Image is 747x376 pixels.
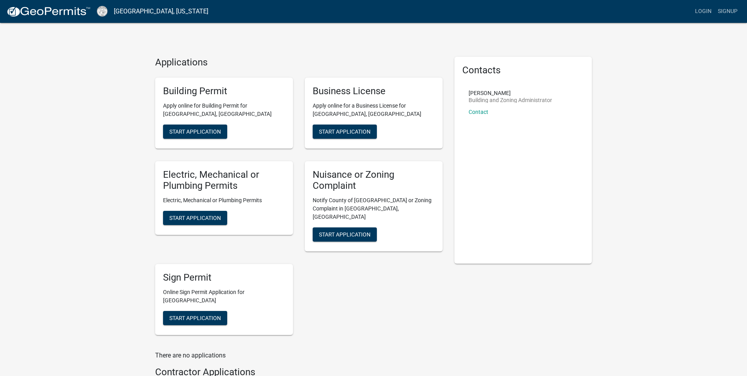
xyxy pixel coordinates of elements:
[163,272,285,283] h5: Sign Permit
[469,109,488,115] a: Contact
[319,128,371,134] span: Start Application
[313,227,377,242] button: Start Application
[313,169,435,192] h5: Nuisance or Zoning Complaint
[715,4,741,19] a: Signup
[97,6,108,17] img: Cook County, Georgia
[169,215,221,221] span: Start Application
[169,128,221,134] span: Start Application
[313,102,435,118] p: Apply online for a Business License for [GEOGRAPHIC_DATA], [GEOGRAPHIC_DATA]
[155,57,443,68] h4: Applications
[163,196,285,205] p: Electric, Mechanical or Plumbing Permits
[319,231,371,238] span: Start Application
[163,211,227,225] button: Start Application
[163,169,285,192] h5: Electric, Mechanical or Plumbing Permits
[114,5,208,18] a: [GEOGRAPHIC_DATA], [US_STATE]
[469,97,552,103] p: Building and Zoning Administrator
[469,90,552,96] p: [PERSON_NAME]
[163,311,227,325] button: Start Application
[462,65,584,76] h5: Contacts
[163,288,285,305] p: Online Sign Permit Application for [GEOGRAPHIC_DATA]
[163,86,285,97] h5: Building Permit
[313,196,435,221] p: Notify County of [GEOGRAPHIC_DATA] or Zoning Complaint in [GEOGRAPHIC_DATA], [GEOGRAPHIC_DATA]
[692,4,715,19] a: Login
[313,86,435,97] h5: Business License
[313,125,377,139] button: Start Application
[155,57,443,341] wm-workflow-list-section: Applications
[163,125,227,139] button: Start Application
[169,315,221,321] span: Start Application
[155,351,443,360] p: There are no applications
[163,102,285,118] p: Apply online for Building Permit for [GEOGRAPHIC_DATA], [GEOGRAPHIC_DATA]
